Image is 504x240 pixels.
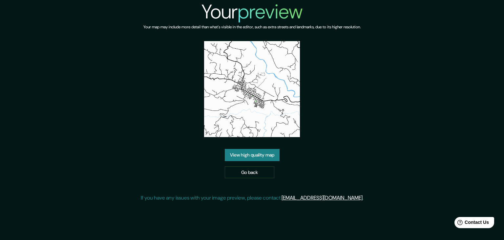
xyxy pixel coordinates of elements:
[141,194,364,202] p: If you have any issues with your image preview, please contact .
[204,41,300,137] img: created-map-preview
[225,166,274,179] a: Go back
[225,149,280,161] a: View high quality map
[143,24,361,31] h6: Your map may include more detail than what's visible in the editor, such as extra streets and lan...
[446,214,497,233] iframe: Help widget launcher
[282,194,363,201] a: [EMAIL_ADDRESS][DOMAIN_NAME]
